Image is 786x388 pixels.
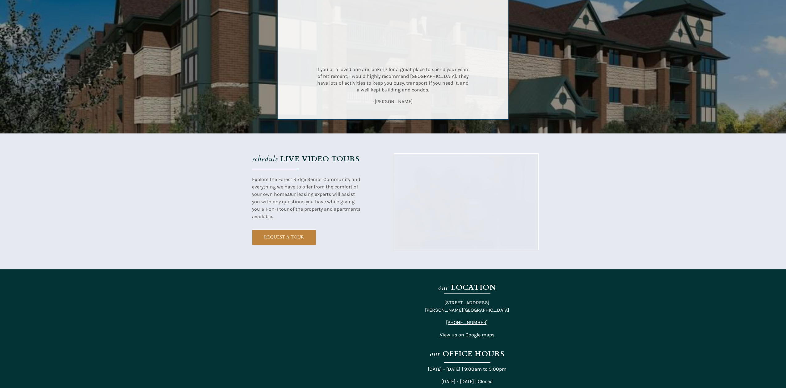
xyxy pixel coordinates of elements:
[252,176,360,197] span: Explore the Forest Ridge Senior Community and everything we have to offer from the comfort of you...
[440,332,494,337] a: View us on Google maps
[438,282,448,293] em: our
[373,99,413,104] span: -[PERSON_NAME]
[280,154,360,164] strong: LIVE VIDEO TOURS
[252,191,360,219] span: Our leasing experts will assist you with any questions you have while giving you a 1-on-1 tour of...
[428,366,506,372] span: [DATE] - [DATE] | 9:00am to 5:00pm
[252,234,316,240] span: REQUEST A TOUR
[430,349,440,359] em: our
[252,230,316,245] a: REQUEST A TOUR
[451,282,496,293] strong: LOCATION
[443,349,505,359] strong: OFFICE HOURS
[441,378,493,384] span: [DATE] - [DATE] | Closed
[446,319,488,325] a: [PHONE_NUMBER]
[316,66,469,93] span: If you or a loved one are looking for a great place to spend your years of retirement, I would hi...
[425,300,509,313] span: [STREET_ADDRESS] [PERSON_NAME][GEOGRAPHIC_DATA]
[252,154,278,164] em: schedule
